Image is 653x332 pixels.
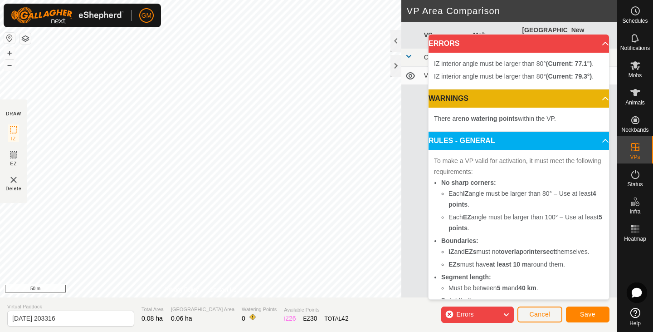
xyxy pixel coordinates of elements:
[6,110,21,117] div: DRAW
[456,311,473,318] span: Errors
[284,314,296,323] div: IZ
[341,315,349,322] span: 42
[448,246,604,257] li: and must not or themselves.
[622,18,648,24] span: Schedules
[407,5,617,16] h2: VP Area Comparison
[448,190,596,208] b: 4 points
[8,174,19,185] img: VP
[165,286,199,294] a: Privacy Policy
[617,304,653,330] a: Help
[325,314,349,323] div: TOTAL
[625,100,645,105] span: Animals
[434,60,594,67] span: IZ interior angle must be larger than 80° .
[429,40,459,47] span: ERRORS
[489,261,527,268] b: at least 10 m
[242,315,245,322] span: 0
[448,212,604,233] li: Each angle must be larger than 100° – Use at least .
[10,160,17,167] span: EZ
[629,209,640,214] span: Infra
[448,188,604,210] li: Each angle must be larger than 80° – Use at least .
[620,45,650,51] span: Notifications
[141,11,152,20] span: GM
[469,22,518,49] th: Mob
[580,311,595,318] span: Save
[4,33,15,44] button: Reset Map
[465,248,477,255] b: EZs
[629,73,642,78] span: Mobs
[501,248,523,255] b: overlap
[429,95,468,102] span: WARNINGS
[546,60,592,67] b: (Current: 77.1°)
[629,321,641,326] span: Help
[7,303,134,311] span: Virtual Paddock
[627,182,643,187] span: Status
[518,22,567,49] th: [GEOGRAPHIC_DATA] Area
[441,179,496,186] b: No sharp corners:
[310,315,317,322] span: 30
[242,306,277,313] span: Watering Points
[630,154,640,160] span: VPs
[518,284,536,292] b: 40 km
[624,236,646,242] span: Heatmap
[448,282,604,293] li: Must be between and .
[448,259,604,270] li: must have around them.
[4,48,15,59] button: +
[11,135,16,142] span: IZ
[284,306,348,314] span: Available Points
[429,35,609,53] p-accordion-header: ERRORS
[463,190,468,197] b: IZ
[20,33,31,44] button: Map Layers
[11,7,124,24] img: Gallagher Logo
[434,73,594,80] span: IZ interior angle must be larger than 80° .
[441,273,491,281] b: Segment length:
[429,53,609,89] p-accordion-content: ERRORS
[141,315,163,322] span: 0.08 ha
[424,54,436,61] span: C49
[529,248,555,255] b: intersect
[420,22,469,49] th: VP
[448,213,602,232] b: 5 points
[429,137,495,144] span: RULES - GENERAL
[289,315,296,322] span: 26
[6,185,22,192] span: Delete
[420,67,469,85] td: VP001
[210,286,236,294] a: Contact Us
[462,115,518,122] b: no watering points
[429,108,609,131] p-accordion-content: WARNINGS
[434,157,601,175] span: To make a VP valid for activation, it must meet the following requirements:
[303,314,317,323] div: EZ
[621,127,648,133] span: Neckbands
[429,132,609,150] p-accordion-header: RULES - GENERAL
[517,307,562,322] button: Cancel
[441,297,478,304] b: Point limits:
[448,248,454,255] b: IZ
[566,307,609,322] button: Save
[546,73,592,80] b: (Current: 79.3°)
[497,284,508,292] b: 5 m
[463,213,471,221] b: EZ
[529,311,551,318] span: Cancel
[4,59,15,70] button: –
[448,261,460,268] b: EZs
[434,115,556,122] span: There are within the VP.
[171,315,192,322] span: 0.06 ha
[568,22,617,49] th: New Allocation
[429,89,609,108] p-accordion-header: WARNINGS
[141,306,164,313] span: Total Area
[171,306,234,313] span: [GEOGRAPHIC_DATA] Area
[441,237,478,244] b: Boundaries:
